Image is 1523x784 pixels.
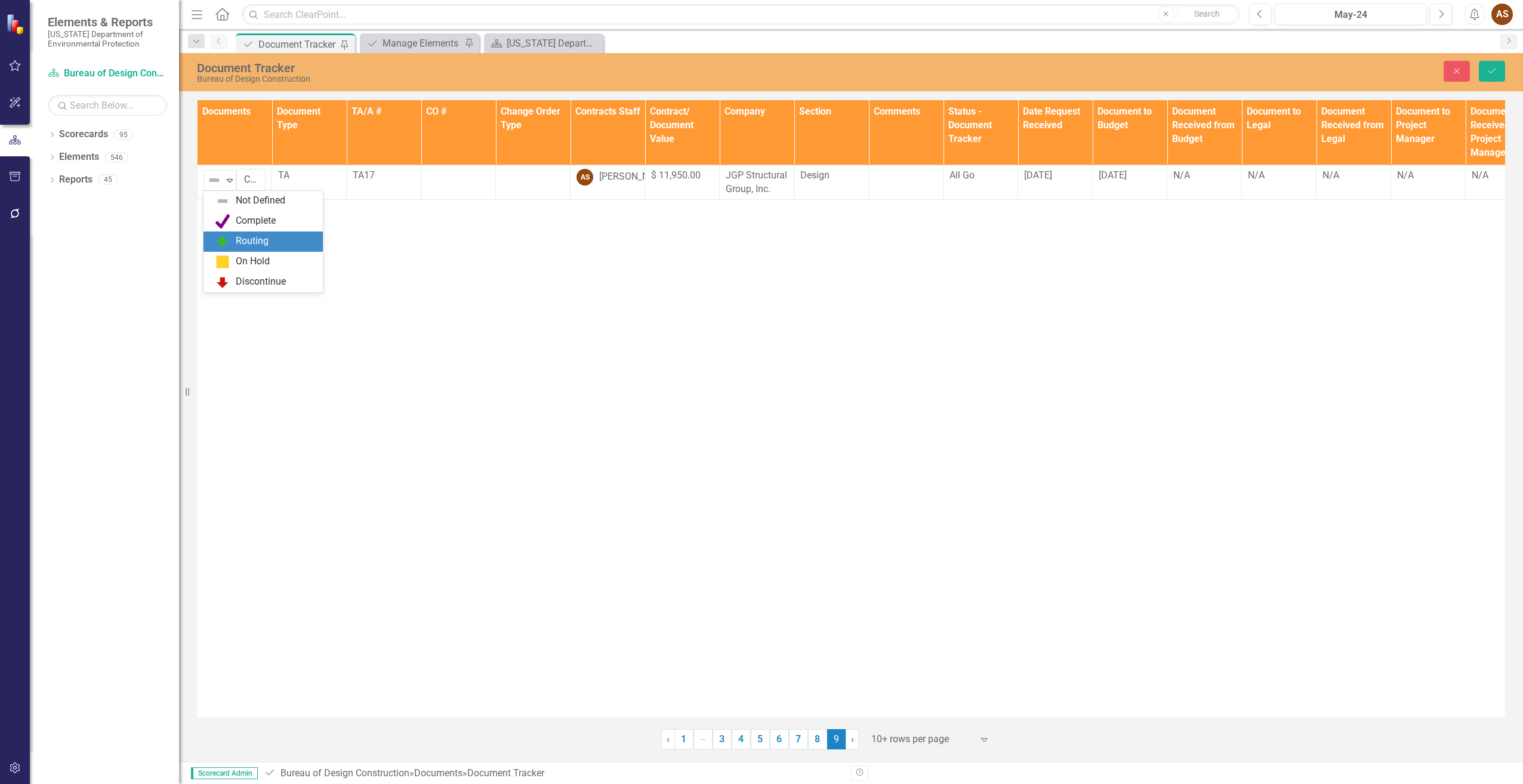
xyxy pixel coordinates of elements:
input: Search Below... [48,95,167,116]
span: Scorecard Admin [191,767,258,779]
div: N/A [1248,169,1310,183]
div: N/A [1322,169,1385,183]
a: Manage Elements [363,36,461,51]
input: Name [236,169,266,191]
div: [PERSON_NAME] [599,170,671,184]
div: Document Tracker [467,767,544,779]
button: AS [1491,4,1513,25]
div: AS [576,169,593,186]
span: [DATE] [1024,169,1052,181]
input: Search ClearPoint... [242,4,1240,25]
a: 5 [751,729,770,749]
a: [US_STATE] Department of Environmental Protection [487,36,600,51]
span: TA [278,169,289,181]
small: [US_STATE] Department of Environmental Protection [48,29,167,49]
div: Document Tracker [197,61,939,75]
div: Discontinue [236,275,286,289]
div: Manage Elements [383,36,461,51]
span: $ 11,950.00 [651,169,701,181]
a: 6 [770,729,789,749]
a: Elements [59,150,99,164]
img: Not Defined [207,173,221,187]
img: ClearPoint Strategy [6,13,27,34]
div: Document Tracker [258,37,337,52]
span: 9 [827,729,846,749]
div: N/A [1173,169,1235,183]
span: Search [1194,9,1220,18]
p: JGP Structural Group, Inc. [726,169,788,196]
div: [US_STATE] Department of Environmental Protection [507,36,600,51]
img: Routing [215,234,230,249]
span: Design [800,169,830,181]
a: 1 [674,729,693,749]
a: Scorecards [59,128,108,141]
a: 7 [789,729,808,749]
div: 95 [114,129,133,140]
a: Reports [59,173,93,187]
a: Documents [414,767,463,779]
span: [DATE] [1099,169,1127,181]
img: Complete [215,214,230,229]
a: 8 [808,729,827,749]
img: On Hold [215,255,230,269]
span: › [851,733,854,745]
div: Not Defined [236,194,285,208]
a: 4 [732,729,751,749]
div: May-24 [1279,8,1423,22]
div: N/A [1397,169,1459,183]
a: Bureau of Design Construction [280,767,409,779]
div: » » [264,767,842,780]
div: 45 [98,175,118,185]
p: TA17 [353,169,415,183]
button: May-24 [1275,4,1427,25]
img: Discontinue [215,275,230,289]
button: Search [1177,6,1237,23]
span: Elements & Reports [48,15,167,29]
span: All Go [949,169,975,181]
img: Not Defined [215,194,230,208]
a: 3 [713,729,732,749]
span: ‹ [667,733,670,745]
a: Bureau of Design Construction [48,67,167,81]
div: Routing [236,234,269,248]
div: Bureau of Design Construction [197,75,939,84]
div: On Hold [236,255,270,268]
div: 546 [105,152,128,162]
div: Complete [236,214,276,228]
